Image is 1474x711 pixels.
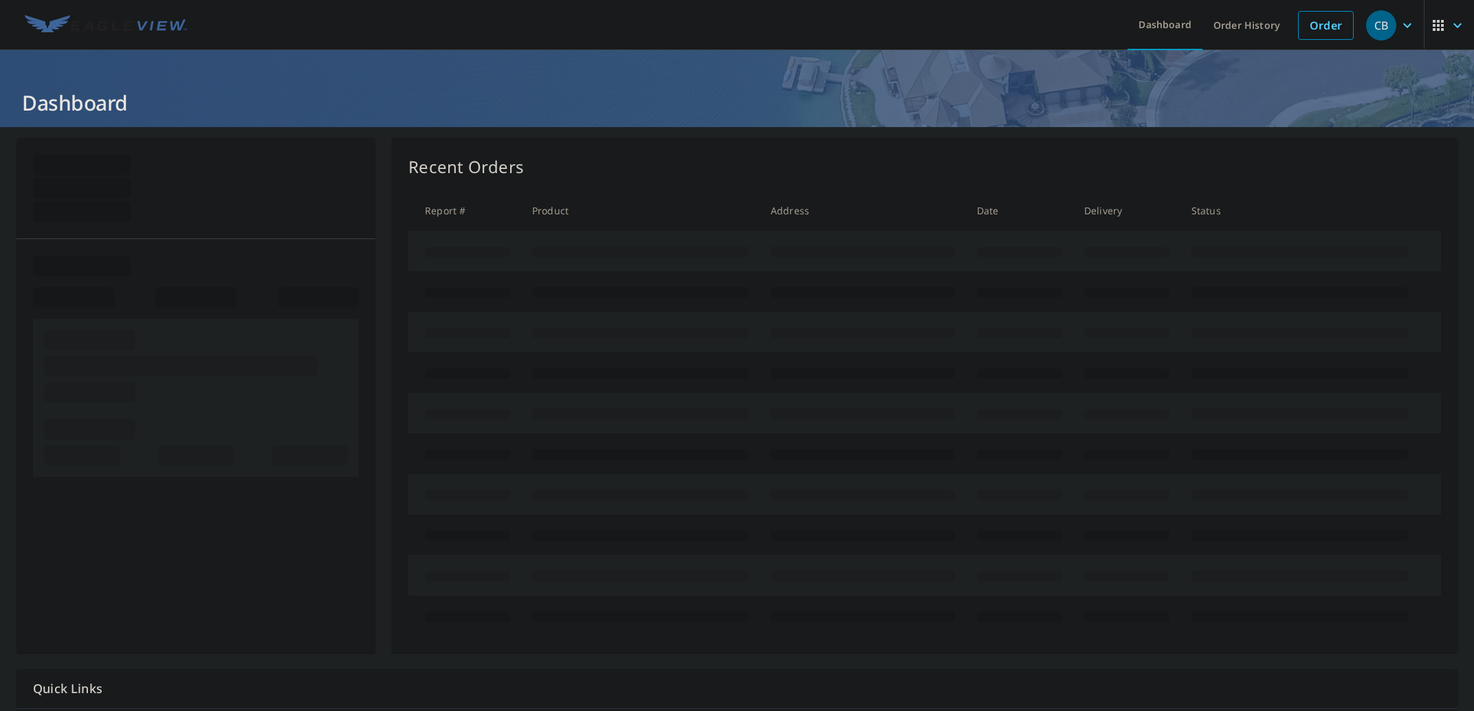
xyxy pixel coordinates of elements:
th: Product [521,190,760,231]
th: Report # [408,190,521,231]
th: Address [760,190,966,231]
a: Order [1298,11,1354,40]
div: CB [1366,10,1396,41]
p: Quick Links [33,680,1441,697]
th: Delivery [1073,190,1180,231]
img: EV Logo [25,15,187,36]
th: Date [966,190,1073,231]
p: Recent Orders [408,155,524,179]
h1: Dashboard [16,89,1457,117]
th: Status [1180,190,1419,231]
